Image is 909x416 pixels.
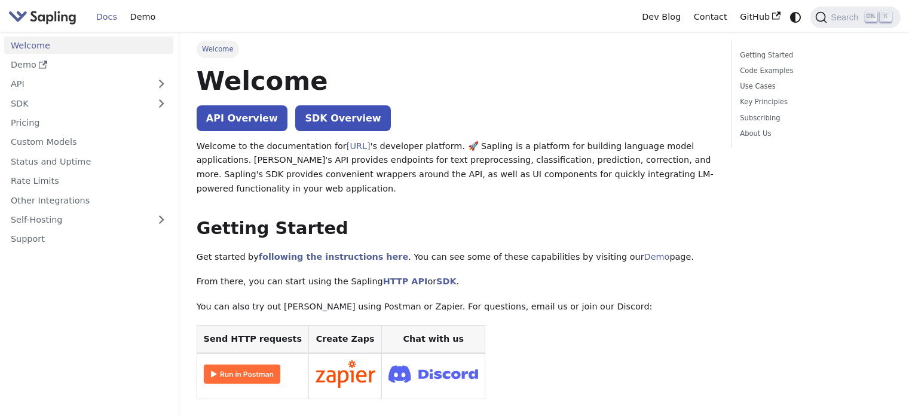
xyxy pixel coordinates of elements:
a: SDK [4,95,149,112]
a: Demo [644,252,670,262]
p: You can also try out [PERSON_NAME] using Postman or Zapier. For questions, email us or join our D... [197,300,714,314]
a: About Us [740,128,887,139]
th: Chat with us [382,325,485,353]
h1: Welcome [197,65,714,97]
button: Search (Ctrl+K) [810,7,900,28]
a: GitHub [733,8,786,26]
img: Sapling.ai [8,8,76,26]
a: Demo [124,8,162,26]
a: Getting Started [740,50,887,61]
img: Connect in Zapier [316,360,375,388]
a: Self-Hosting [4,211,173,229]
a: Demo [4,56,173,74]
a: Status and Uptime [4,153,173,170]
p: From there, you can start using the Sapling or . [197,275,714,289]
a: Welcome [4,37,173,54]
a: Custom Models [4,133,173,151]
button: Expand sidebar category 'API' [149,75,173,93]
th: Send HTTP requests [197,325,308,353]
span: Welcome [197,41,239,57]
a: SDK Overview [295,105,390,131]
img: Run in Postman [204,365,280,384]
a: Key Principles [740,96,887,108]
p: Get started by . You can see some of these capabilities by visiting our page. [197,250,714,265]
a: SDK [436,277,456,286]
img: Join Discord [388,362,478,386]
nav: Breadcrumbs [197,41,714,57]
a: API Overview [197,105,287,131]
a: Code Examples [740,65,887,77]
kbd: K [880,11,892,22]
a: [URL] [347,141,371,151]
a: Other Integrations [4,192,173,209]
a: Subscribing [740,113,887,124]
a: Pricing [4,114,173,132]
a: Contact [687,8,734,26]
a: API [4,75,149,93]
a: following the instructions here [259,252,408,262]
h2: Getting Started [197,218,714,239]
a: Support [4,230,173,248]
a: Docs [90,8,124,26]
button: Expand sidebar category 'SDK' [149,95,173,112]
span: Search [827,13,865,22]
p: Welcome to the documentation for 's developer platform. 🚀 Sapling is a platform for building lang... [197,139,714,196]
a: Use Cases [740,81,887,92]
button: Switch between dark and light mode (currently system mode) [787,8,804,26]
th: Create Zaps [308,325,382,353]
a: HTTP API [383,277,428,286]
a: Sapling.ai [8,8,81,26]
a: Dev Blog [635,8,687,26]
a: Rate Limits [4,172,173,190]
